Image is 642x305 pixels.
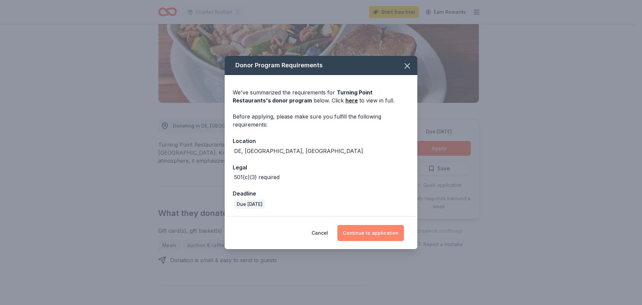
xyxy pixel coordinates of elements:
div: Deadline [233,189,409,198]
button: Cancel [312,225,328,241]
div: Donor Program Requirements [225,56,417,75]
div: DE, [GEOGRAPHIC_DATA], [GEOGRAPHIC_DATA] [234,147,363,155]
div: Due [DATE] [234,200,265,209]
a: here [345,96,358,104]
button: Continue to application [337,225,404,241]
div: Legal [233,163,409,172]
div: We've summarized the requirements for below. Click to view in full. [233,88,409,104]
div: Location [233,137,409,145]
div: 501(c)(3) required [234,173,280,181]
div: Before applying, please make sure you fulfill the following requirements: [233,112,409,129]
